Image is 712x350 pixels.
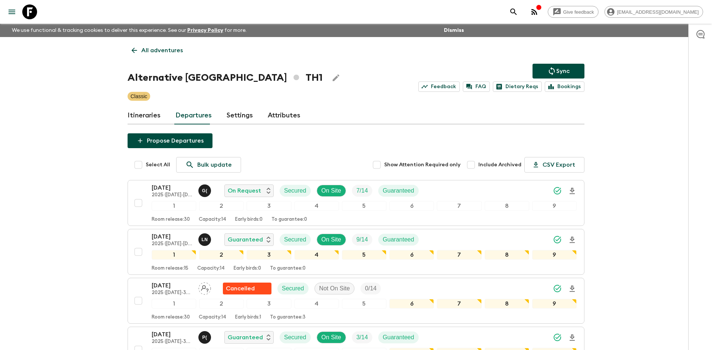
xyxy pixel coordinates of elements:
[152,299,196,309] div: 1
[280,185,311,197] div: Secured
[152,217,190,223] p: Room release: 30
[270,266,306,271] p: To guarantee: 0
[247,250,291,260] div: 3
[568,187,577,196] svg: Download Onboarding
[553,235,562,244] svg: Synced Successfully
[128,180,584,226] button: [DATE]2025 ([DATE]-[DATE] with [PERSON_NAME])Gong (Anon) RatanaphaisalOn RequestSecuredOn SiteTri...
[342,299,386,309] div: 5
[568,284,577,293] svg: Download Onboarding
[568,236,577,244] svg: Download Onboarding
[463,81,490,92] a: FAQ
[317,331,346,343] div: On Site
[356,333,368,342] p: 3 / 14
[613,9,703,15] span: [EMAIL_ADDRESS][DOMAIN_NAME]
[152,266,188,271] p: Room release: 15
[199,314,226,320] p: Capacity: 14
[175,107,212,124] a: Departures
[152,290,192,296] p: 2025 ([DATE]-30 April with Phuket)
[317,185,346,197] div: On Site
[418,81,460,92] a: Feedback
[235,217,263,223] p: Early birds: 0
[198,236,212,241] span: Lalidarat Niyomrat
[545,81,584,92] a: Bookings
[437,201,481,211] div: 7
[553,186,562,195] svg: Synced Successfully
[559,9,598,15] span: Give feedback
[271,217,307,223] p: To guarantee: 0
[198,284,211,290] span: Assign pack leader
[128,107,161,124] a: Itineraries
[442,25,466,36] button: Dismiss
[352,331,372,343] div: Trip Fill
[277,283,309,294] div: Secured
[227,107,253,124] a: Settings
[187,28,223,33] a: Privacy Policy
[268,107,300,124] a: Attributes
[317,234,346,246] div: On Site
[556,67,570,76] p: Sync
[280,331,311,343] div: Secured
[146,161,170,169] span: Select All
[199,250,244,260] div: 2
[322,235,341,244] p: On Site
[128,43,187,58] a: All adventures
[199,299,244,309] div: 2
[322,333,341,342] p: On Site
[152,183,192,192] p: [DATE]
[329,70,343,85] button: Edit Adventure Title
[532,201,577,211] div: 9
[152,314,190,320] p: Room release: 30
[152,192,192,198] p: 2025 ([DATE]-[DATE] with [PERSON_NAME])
[152,330,192,339] p: [DATE]
[282,284,304,293] p: Secured
[437,250,481,260] div: 7
[235,314,261,320] p: Early birds: 1
[198,233,212,246] button: LN
[152,281,192,290] p: [DATE]
[294,250,339,260] div: 4
[360,283,381,294] div: Trip Fill
[226,284,255,293] p: Cancelled
[176,157,241,173] a: Bulk update
[568,333,577,342] svg: Download Onboarding
[152,201,196,211] div: 1
[553,333,562,342] svg: Synced Successfully
[199,217,226,223] p: Capacity: 14
[270,314,306,320] p: To guarantee: 3
[141,46,183,55] p: All adventures
[152,241,192,247] p: 2025 ([DATE]-[DATE] with [PERSON_NAME])
[284,333,306,342] p: Secured
[352,234,372,246] div: Trip Fill
[356,235,368,244] p: 9 / 14
[202,334,207,340] p: P (
[383,235,414,244] p: Guaranteed
[128,133,212,148] button: Propose Departures
[4,4,19,19] button: menu
[553,284,562,293] svg: Synced Successfully
[152,250,196,260] div: 1
[352,185,372,197] div: Trip Fill
[202,188,208,194] p: G (
[152,339,192,345] p: 2025 ([DATE]-30 April with Phuket)
[389,299,434,309] div: 6
[294,299,339,309] div: 4
[383,186,414,195] p: Guaranteed
[532,250,577,260] div: 9
[247,299,291,309] div: 3
[342,250,386,260] div: 5
[384,161,461,169] span: Show Attention Required only
[365,284,376,293] p: 0 / 14
[314,283,355,294] div: Not On Site
[197,266,225,271] p: Capacity: 14
[128,278,584,324] button: [DATE]2025 ([DATE]-30 April with Phuket)Assign pack leaderFlash Pack cancellationSecuredNot On Si...
[485,299,529,309] div: 8
[524,157,584,173] button: CSV Export
[198,331,212,344] button: P(
[604,6,703,18] div: [EMAIL_ADDRESS][DOMAIN_NAME]
[223,283,271,294] div: Flash Pack cancellation
[493,81,542,92] a: Dietary Reqs
[234,266,261,271] p: Early birds: 0
[228,235,263,244] p: Guaranteed
[9,24,250,37] p: We use functional & tracking cookies to deliver this experience. See our for more.
[201,237,208,243] p: L N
